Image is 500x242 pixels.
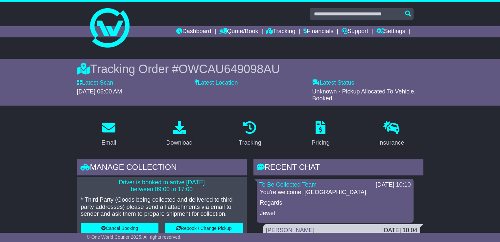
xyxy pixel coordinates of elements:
[81,179,243,193] p: Driver is booked to arrive [DATE] between 09:00 to 17:00
[239,138,261,147] div: Tracking
[77,79,113,87] label: Latest Scan
[374,119,409,150] a: Insurance
[378,138,404,147] div: Insurance
[77,159,247,177] div: Manage collection
[312,79,354,87] label: Latest Status
[266,26,295,37] a: Tracking
[342,26,368,37] a: Support
[81,196,243,218] p: * Third Party (Goods being collected and delivered to third party addresses) please send all atta...
[165,223,243,234] button: Rebook / Change Pickup
[81,223,159,234] button: Cancel Booking
[162,119,197,150] a: Download
[259,181,317,188] a: To Be Collected Team
[179,62,280,76] span: OWCAU649098AU
[176,26,211,37] a: Dashboard
[219,26,258,37] a: Quote/Book
[303,26,333,37] a: Financials
[312,138,330,147] div: Pricing
[77,62,423,76] div: Tracking Order #
[312,88,416,102] span: Unknown - Pickup Allocated To Vehicle. Booked
[382,227,417,234] div: [DATE] 10:04
[87,234,182,240] span: © One World Courier 2025. All rights reserved.
[376,26,405,37] a: Settings
[101,138,116,147] div: Email
[260,189,410,196] p: You're welcome, [GEOGRAPHIC_DATA].
[253,159,423,177] div: RECENT CHAT
[195,79,238,87] label: Latest Location
[260,199,410,207] p: Regards,
[97,119,120,150] a: Email
[266,227,315,233] a: [PERSON_NAME]
[307,119,334,150] a: Pricing
[166,138,193,147] div: Download
[77,88,122,95] span: [DATE] 06:00 AM
[234,119,265,150] a: Tracking
[260,210,410,217] p: Jewel
[376,181,411,189] div: [DATE] 10:10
